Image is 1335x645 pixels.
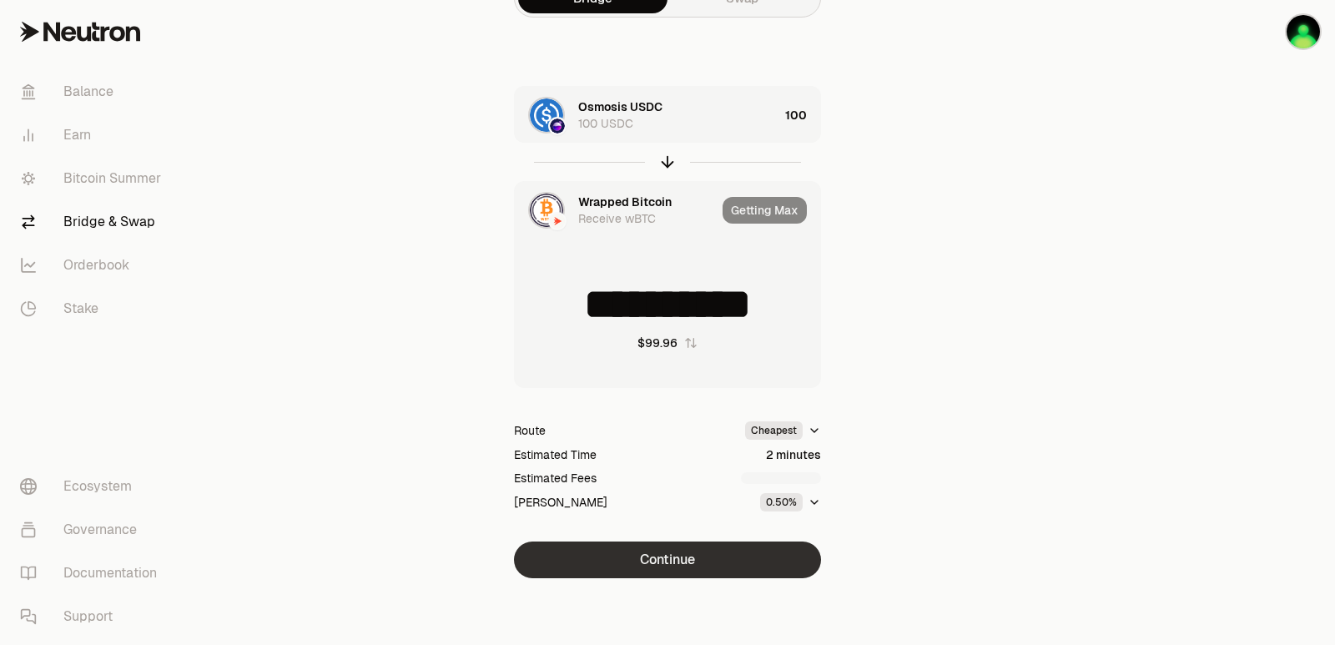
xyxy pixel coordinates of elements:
[514,422,546,439] div: Route
[745,421,821,440] button: Cheapest
[530,194,563,227] img: wBTC Logo
[7,70,180,113] a: Balance
[530,98,563,132] img: USDC Logo
[7,157,180,200] a: Bitcoin Summer
[7,595,180,638] a: Support
[7,287,180,330] a: Stake
[7,552,180,595] a: Documentation
[760,493,821,511] button: 0.50%
[7,113,180,157] a: Earn
[785,87,820,144] div: 100
[760,493,803,511] div: 0.50%
[515,87,778,144] div: USDC LogoOsmosis LogoOsmosis USDC100 USDC
[1287,15,1320,48] img: sandy mercy
[550,214,565,229] img: Neutron Logo
[637,335,678,351] div: $99.96
[578,115,633,132] div: 100 USDC
[550,118,565,134] img: Osmosis Logo
[7,465,180,508] a: Ecosystem
[745,421,803,440] div: Cheapest
[7,508,180,552] a: Governance
[7,200,180,244] a: Bridge & Swap
[766,446,821,463] div: 2 minutes
[578,98,662,115] div: Osmosis USDC
[578,210,656,227] div: Receive wBTC
[7,244,180,287] a: Orderbook
[514,446,597,463] div: Estimated Time
[637,335,698,351] button: $99.96
[578,194,672,210] div: Wrapped Bitcoin
[515,182,716,239] div: wBTC LogoNeutron LogoWrapped BitcoinReceive wBTC
[515,87,820,144] button: USDC LogoOsmosis LogoOsmosis USDC100 USDC100
[514,470,597,486] div: Estimated Fees
[514,494,607,511] div: [PERSON_NAME]
[514,542,821,578] button: Continue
